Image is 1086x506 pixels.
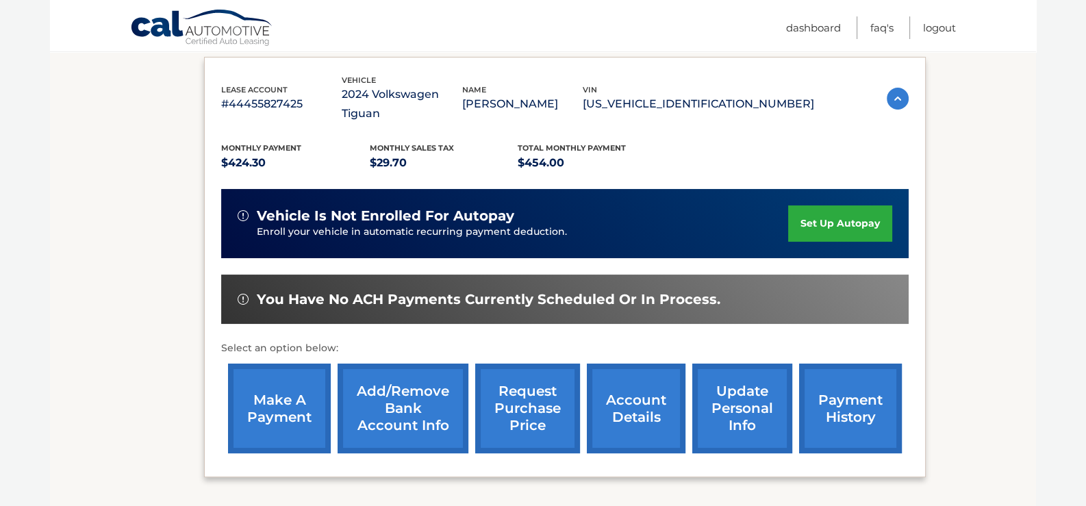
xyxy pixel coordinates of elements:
p: $424.30 [221,153,370,173]
a: update personal info [692,364,792,453]
span: vin [583,85,597,94]
p: #44455827425 [221,94,342,114]
a: FAQ's [870,16,894,39]
p: Enroll your vehicle in automatic recurring payment deduction. [257,225,788,240]
span: vehicle [342,75,376,85]
span: Total Monthly Payment [518,143,626,153]
a: set up autopay [788,205,892,242]
a: Logout [923,16,956,39]
span: lease account [221,85,288,94]
span: vehicle is not enrolled for autopay [257,207,514,225]
p: [US_VEHICLE_IDENTIFICATION_NUMBER] [583,94,814,114]
a: Dashboard [786,16,841,39]
a: make a payment [228,364,331,453]
img: alert-white.svg [238,294,249,305]
span: Monthly Payment [221,143,301,153]
a: Cal Automotive [130,9,274,49]
a: payment history [799,364,902,453]
p: 2024 Volkswagen Tiguan [342,85,462,123]
a: Add/Remove bank account info [338,364,468,453]
p: $454.00 [518,153,666,173]
img: alert-white.svg [238,210,249,221]
p: $29.70 [370,153,518,173]
span: Monthly sales Tax [370,143,454,153]
img: accordion-active.svg [887,88,909,110]
p: [PERSON_NAME] [462,94,583,114]
span: You have no ACH payments currently scheduled or in process. [257,291,720,308]
a: account details [587,364,685,453]
a: request purchase price [475,364,580,453]
p: Select an option below: [221,340,909,357]
span: name [462,85,486,94]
